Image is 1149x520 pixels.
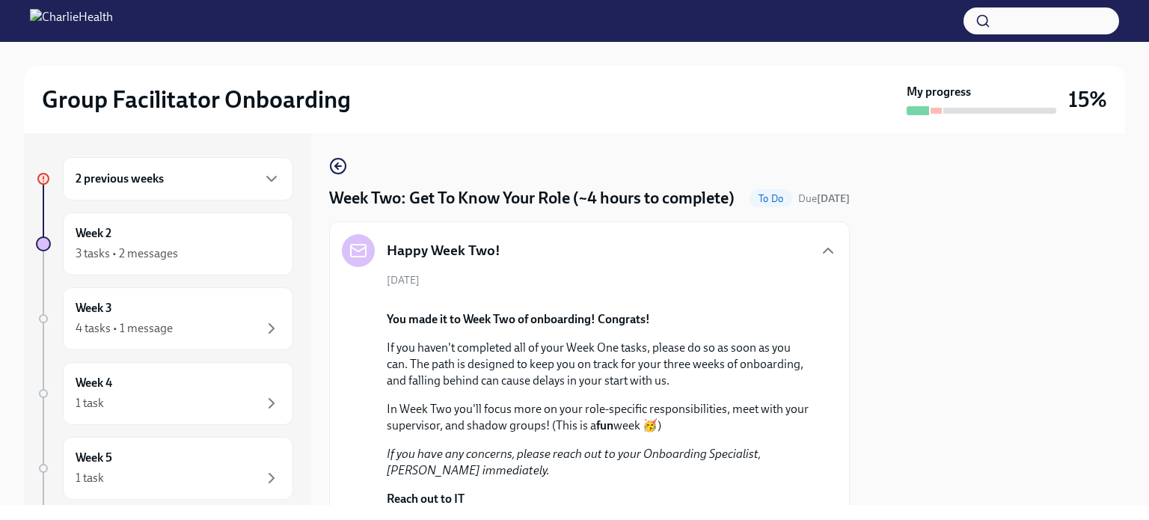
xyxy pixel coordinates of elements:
h6: Week 4 [76,375,112,391]
div: 2 previous weeks [63,157,293,201]
a: Week 34 tasks • 1 message [36,287,293,350]
div: 4 tasks • 1 message [76,320,173,337]
div: 1 task [76,470,104,486]
h6: Week 2 [76,225,111,242]
div: 1 task [76,395,104,412]
span: September 16th, 2025 09:00 [798,192,850,206]
strong: You made it to Week Two of onboarding! Congrats! [387,312,650,326]
strong: fun [596,418,613,432]
h4: Week Two: Get To Know Your Role (~4 hours to complete) [329,187,735,209]
a: Week 51 task [36,437,293,500]
strong: My progress [907,84,971,100]
h2: Group Facilitator Onboarding [42,85,351,114]
div: 3 tasks • 2 messages [76,245,178,262]
h5: Happy Week Two! [387,241,500,260]
a: Week 41 task [36,362,293,425]
p: In Week Two you'll focus more on your role-specific responsibilities, meet with your supervisor, ... [387,401,813,434]
h6: Week 5 [76,450,112,466]
h6: Week 3 [76,300,112,316]
h3: 15% [1068,86,1107,113]
span: [DATE] [387,273,420,287]
em: If you have any concerns, please reach out to your Onboarding Specialist, [PERSON_NAME] immediately. [387,447,761,477]
img: CharlieHealth [30,9,113,33]
span: To Do [750,193,792,204]
h6: 2 previous weeks [76,171,164,187]
strong: Reach out to IT [387,492,465,506]
p: If you haven't completed all of your Week One tasks, please do so as soon as you can. The path is... [387,340,813,389]
a: Week 23 tasks • 2 messages [36,212,293,275]
strong: [DATE] [817,192,850,205]
span: Due [798,192,850,205]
